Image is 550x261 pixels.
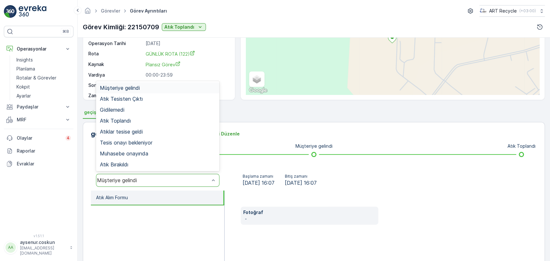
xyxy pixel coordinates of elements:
p: Kaynak [88,61,143,68]
p: geçişler [91,129,116,139]
p: ⌘B [63,29,69,34]
p: Olaylar [17,135,62,141]
p: Rota [88,51,143,57]
p: Ayarlar [16,93,31,99]
p: Atık Alım Formu [96,194,128,201]
span: [DATE] 16:07 [285,179,317,187]
p: Zaman Çerçevesi [88,92,143,99]
img: Google [247,86,269,95]
a: Plansız Görev [146,61,228,68]
p: Fotoğraf [243,209,375,216]
p: MRF [17,117,61,123]
button: MRF [4,113,73,126]
a: Olaylar4 [4,132,73,144]
p: Operasyon Tarihi [88,40,143,47]
p: Geçişi Düzenle [206,131,240,137]
p: 4 [67,135,70,141]
span: Atık Tesisten Çıktı [100,96,143,102]
button: Operasyonlar [4,42,73,55]
a: Ayarlar [14,91,73,100]
span: geçişler [84,109,102,116]
p: Son Tarih [88,82,143,89]
span: Muhasebe onayında [100,151,148,156]
p: Raporlar [17,148,71,154]
span: v 1.51.1 [4,234,73,238]
p: Paydaşlar [17,104,61,110]
a: Evraklar [4,157,73,170]
p: 00:00-23:59 [146,72,228,78]
a: Raporlar [4,144,73,157]
span: Gidilemedi [100,107,124,113]
span: Tesis onayı bekleniyor [100,140,152,145]
a: Rotalar & Görevler [14,73,73,82]
p: Atık Toplandı [164,24,194,30]
a: Görevler [101,8,120,14]
span: Atık Bırakıldı [100,162,128,167]
p: ( +03:00 ) [519,8,536,14]
p: Evraklar [17,161,71,167]
p: [EMAIL_ADDRESS][DOMAIN_NAME] [20,246,66,256]
span: Atıklar tesise geldi [100,129,143,135]
p: Müşteriye gelindi [295,143,333,149]
a: Kokpit [14,82,73,91]
img: logo_light-DOdMpM7g.png [19,5,46,18]
p: Planlama [16,66,35,72]
p: Rotalar & Görevler [16,75,56,81]
p: Başlama zamanı [243,174,275,179]
div: AA [5,242,16,253]
span: [DATE] 16:07 [243,179,275,187]
span: Atık Toplandı [100,118,131,124]
p: Vardiya [88,72,143,78]
a: GÜNLÜK ROTA (122) [146,51,228,57]
a: Planlama [14,64,73,73]
span: Müşteriye gelindi [100,85,140,91]
a: Bu bölgeyi Google Haritalar'da açın (yeni pencerede açılır) [247,86,269,95]
span: Görev Ayrıntıları [129,8,168,14]
button: Atık Toplandı [162,23,206,31]
p: ART Recycle [489,8,517,14]
span: GÜNLÜK ROTA (122) [146,51,195,57]
img: image_23.png [479,7,487,14]
p: - [245,216,375,222]
button: Paydaşlar [4,100,73,113]
a: Insights [14,55,73,64]
p: Bitiş zamanı [285,174,317,179]
p: Kokpit [16,84,30,90]
button: ART Recycle(+03:00) [479,5,545,17]
span: Plansız Görev [146,62,180,67]
div: Müşteriye gelindi [97,177,209,183]
p: [DATE] [146,40,228,47]
a: Ana Sayfa [84,10,91,15]
p: aysenur.coskun [20,239,66,246]
img: logo [4,5,17,18]
p: Atık Toplandı [507,143,536,149]
p: Operasyonlar [17,46,61,52]
a: Layers [250,72,264,86]
p: Görev Kimliği: 22150709 [83,22,159,32]
p: Insights [16,57,33,63]
button: AAaysenur.coskun[EMAIL_ADDRESS][DOMAIN_NAME] [4,239,73,256]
